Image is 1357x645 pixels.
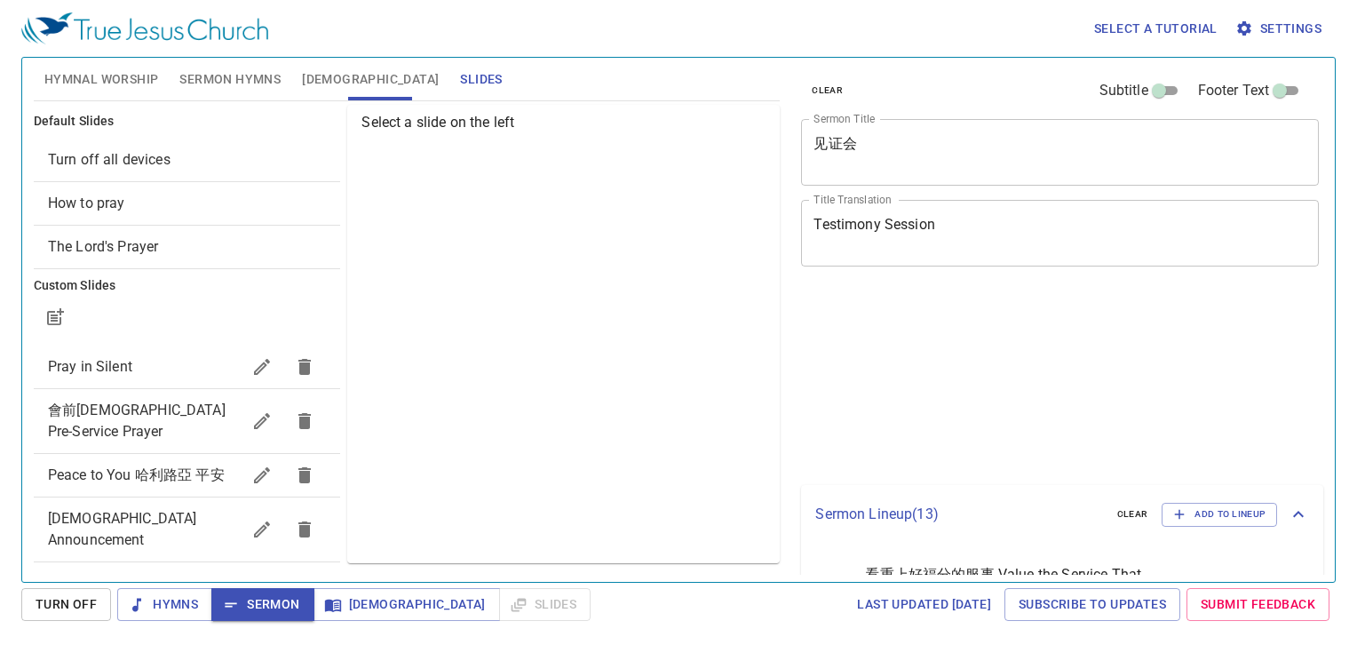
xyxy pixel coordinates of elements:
[850,588,998,621] a: Last updated [DATE]
[48,238,159,255] span: [object Object]
[48,195,125,211] span: [object Object]
[1239,18,1321,40] span: Settings
[812,83,843,99] span: clear
[1107,504,1159,525] button: clear
[1087,12,1225,45] button: Select a tutorial
[48,358,132,375] span: Pray in Silent
[801,80,853,101] button: clear
[34,276,341,296] h6: Custom Slides
[857,593,991,616] span: Last updated [DATE]
[1201,593,1315,616] span: Submit Feedback
[48,466,225,483] span: Peace to You 哈利路亞 平安
[1186,588,1329,621] a: Submit Feedback
[361,112,773,133] p: Select a slide on the left
[1019,593,1166,616] span: Subscribe to Updates
[1173,506,1266,522] span: Add to Lineup
[36,593,97,616] span: Turn Off
[1099,80,1148,101] span: Subtitle
[865,564,1181,607] span: 看重上好福分的服事 Value the Service That Brings Good Blessings
[21,588,111,621] button: Turn Off
[1162,503,1277,526] button: Add to Lineup
[48,510,197,548] span: Church Announcement
[313,588,500,621] button: [DEMOGRAPHIC_DATA]
[179,68,281,91] span: Sermon Hymns
[226,593,299,616] span: Sermon
[1117,506,1148,522] span: clear
[131,593,198,616] span: Hymns
[44,68,159,91] span: Hymnal Worship
[211,588,313,621] button: Sermon
[302,68,439,91] span: [DEMOGRAPHIC_DATA]
[34,389,341,453] div: 會前[DEMOGRAPHIC_DATA] Pre-Service Prayer
[117,588,212,621] button: Hymns
[34,182,341,225] div: How to pray
[328,593,486,616] span: [DEMOGRAPHIC_DATA]
[48,151,171,168] span: [object Object]
[34,346,341,388] div: Pray in Silent
[1232,12,1329,45] button: Settings
[815,504,1102,525] p: Sermon Lineup ( 13 )
[34,112,341,131] h6: Default Slides
[460,68,502,91] span: Slides
[1198,80,1270,101] span: Footer Text
[801,485,1323,544] div: Sermon Lineup(13)clearAdd to Lineup
[794,285,1218,479] iframe: from-child
[813,135,1306,169] textarea: 见证会
[34,226,341,268] div: The Lord's Prayer
[21,12,268,44] img: True Jesus Church
[34,139,341,181] div: Turn off all devices
[813,216,1306,250] textarea: Testimony Session
[34,454,341,497] div: Peace to You 哈利路亞 平安
[1004,588,1180,621] a: Subscribe to Updates
[34,498,341,561] div: [DEMOGRAPHIC_DATA] Announcement
[1094,18,1218,40] span: Select a tutorial
[48,402,226,440] span: 會前禱告 Pre-Service Prayer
